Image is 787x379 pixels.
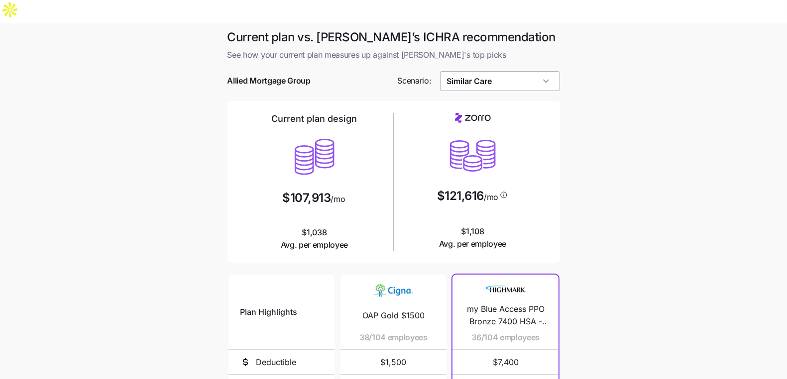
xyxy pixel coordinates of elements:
h2: Current plan design [272,113,357,125]
span: Avg. per employee [281,239,348,251]
span: 38/104 employees [359,331,428,344]
span: 36/104 employees [471,331,540,344]
span: /mo [331,195,345,203]
span: See how your current plan measures up against [PERSON_NAME]'s top picks [227,49,560,61]
img: Carrier [373,281,413,299]
span: $1,038 [281,226,348,251]
span: $7,400 [464,350,547,374]
span: $121,616 [437,190,484,202]
span: Plan Highlights [240,306,298,318]
span: Scenario: [398,75,432,87]
h1: Current plan vs. [PERSON_NAME]’s ICHRA recommendation [227,29,560,45]
span: $107,913 [282,192,331,204]
span: /mo [484,193,498,201]
img: Carrier [486,281,526,299]
span: Allied Mortgage Group [227,75,311,87]
span: $1,500 [352,350,435,374]
span: Deductible [256,356,297,369]
span: my Blue Access PPO Bronze 7400 HSA - Custom Drug Benefit [464,303,547,328]
span: OAP Gold $1500 [362,309,425,322]
span: $1,108 [439,225,507,250]
span: Avg. per employee [439,238,507,250]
